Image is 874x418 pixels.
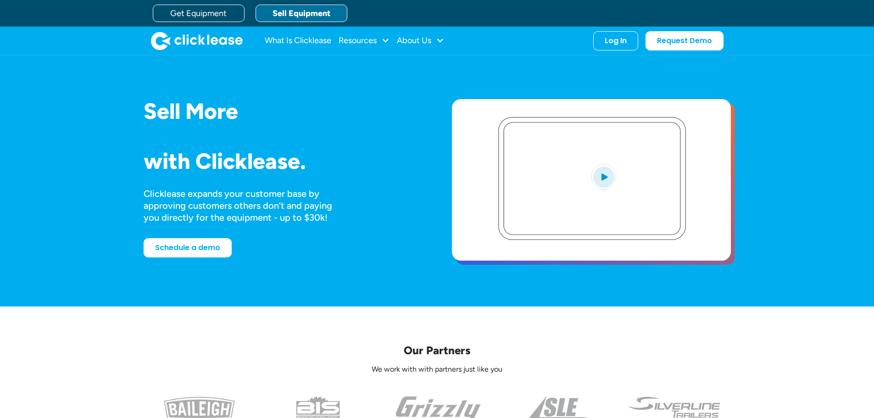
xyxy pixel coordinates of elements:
div: Clicklease expands your customer base by approving customers others don’t and paying you directly... [144,188,349,223]
h1: Sell More [144,99,423,123]
a: Request Demo [646,31,724,50]
a: Get Equipment [153,5,245,22]
a: open lightbox [452,99,731,261]
p: Our Partners [144,343,731,357]
a: Sell Equipment [256,5,347,22]
img: Blue play button logo on a light blue circular background [591,164,616,189]
a: Schedule a demo [144,238,232,257]
h1: with Clicklease. [144,149,423,173]
img: Clicklease logo [151,32,243,50]
a: home [151,32,243,50]
div: Resources [339,32,390,50]
div: Log In [605,36,627,45]
p: We work with with partners just like you [144,365,731,374]
div: About Us [397,32,444,50]
a: What Is Clicklease [265,32,331,50]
